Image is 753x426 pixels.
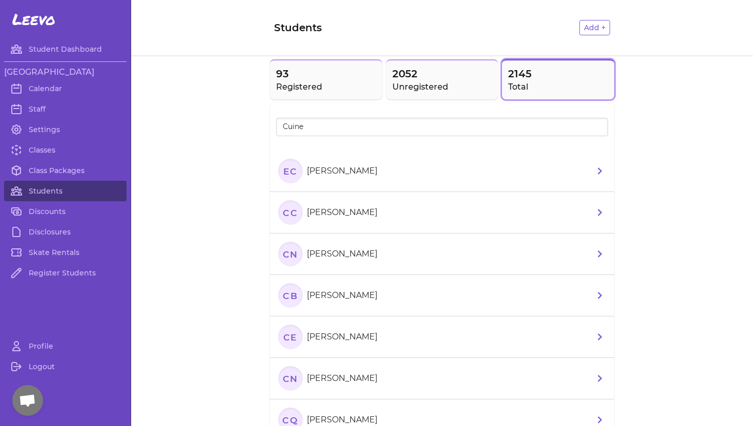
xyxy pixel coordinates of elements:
text: CB [283,290,298,301]
a: Class Packages [4,160,127,181]
div: Open chat [12,385,43,416]
button: Add + [579,20,610,35]
span: 93 [276,67,376,81]
a: Logout [4,356,127,377]
a: CC[PERSON_NAME] [270,192,614,233]
p: [PERSON_NAME] [307,372,378,385]
a: Discounts [4,201,127,222]
a: Disclosures [4,222,127,242]
text: EC [283,165,298,176]
span: 2145 [508,67,608,81]
text: CN [283,248,298,259]
h3: [GEOGRAPHIC_DATA] [4,66,127,78]
text: CE [283,331,298,342]
text: CN [283,373,298,384]
h2: Registered [276,81,376,93]
button: 2145Total [502,59,614,99]
a: CN[PERSON_NAME] [270,233,614,275]
a: Skate Rentals [4,242,127,263]
p: [PERSON_NAME] [307,331,378,343]
button: 93Registered [270,59,382,99]
a: Register Students [4,263,127,283]
a: Calendar [4,78,127,99]
button: 2052Unregistered [386,59,498,99]
p: [PERSON_NAME] [307,206,378,219]
span: 2052 [392,67,492,81]
a: Profile [4,336,127,356]
a: Student Dashboard [4,39,127,59]
a: CE[PERSON_NAME] [270,316,614,358]
h2: Unregistered [392,81,492,93]
input: Search all students by name... [276,118,608,136]
p: [PERSON_NAME] [307,289,378,302]
a: Settings [4,119,127,140]
a: Classes [4,140,127,160]
p: [PERSON_NAME] [307,165,378,177]
p: [PERSON_NAME] [307,414,378,426]
a: Staff [4,99,127,119]
text: CQ [282,414,298,425]
text: CC [283,207,298,218]
a: CB[PERSON_NAME] [270,275,614,316]
a: EC[PERSON_NAME] [270,151,614,192]
a: CN[PERSON_NAME] [270,358,614,399]
a: Students [4,181,127,201]
p: [PERSON_NAME] [307,248,378,260]
h2: Total [508,81,608,93]
span: Leevo [12,10,55,29]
